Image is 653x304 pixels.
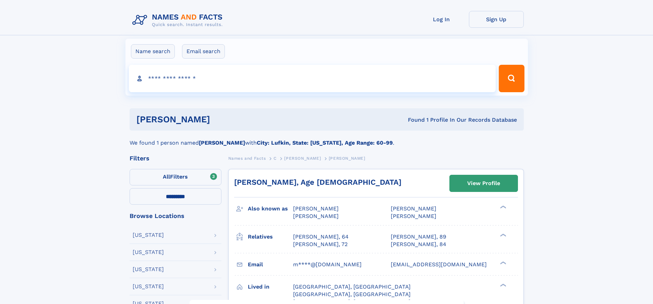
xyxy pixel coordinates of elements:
[163,173,170,180] span: All
[467,175,500,191] div: View Profile
[469,11,524,28] a: Sign Up
[329,156,365,161] span: [PERSON_NAME]
[391,233,446,241] a: [PERSON_NAME], 89
[498,260,507,265] div: ❯
[248,281,293,293] h3: Lived in
[257,139,393,146] b: City: Lufkin, State: [US_STATE], Age Range: 60-99
[234,178,401,186] a: [PERSON_NAME], Age [DEMOGRAPHIC_DATA]
[498,233,507,237] div: ❯
[274,156,277,161] span: C
[182,44,225,59] label: Email search
[274,154,277,162] a: C
[293,241,348,248] a: [PERSON_NAME], 72
[199,139,245,146] b: [PERSON_NAME]
[293,213,339,219] span: [PERSON_NAME]
[248,259,293,270] h3: Email
[309,116,517,124] div: Found 1 Profile In Our Records Database
[130,213,221,219] div: Browse Locations
[133,284,164,289] div: [US_STATE]
[130,11,228,29] img: Logo Names and Facts
[129,65,496,92] input: search input
[130,131,524,147] div: We found 1 person named with .
[499,65,524,92] button: Search Button
[293,205,339,212] span: [PERSON_NAME]
[133,232,164,238] div: [US_STATE]
[284,156,321,161] span: [PERSON_NAME]
[130,155,221,161] div: Filters
[248,203,293,215] h3: Also known as
[498,283,507,287] div: ❯
[414,11,469,28] a: Log In
[284,154,321,162] a: [PERSON_NAME]
[133,250,164,255] div: [US_STATE]
[391,241,446,248] a: [PERSON_NAME], 84
[136,115,309,124] h1: [PERSON_NAME]
[391,213,436,219] span: [PERSON_NAME]
[228,154,266,162] a: Names and Facts
[131,44,175,59] label: Name search
[248,231,293,243] h3: Relatives
[293,233,349,241] a: [PERSON_NAME], 64
[133,267,164,272] div: [US_STATE]
[450,175,518,192] a: View Profile
[391,261,487,268] span: [EMAIL_ADDRESS][DOMAIN_NAME]
[498,205,507,209] div: ❯
[130,169,221,185] label: Filters
[293,283,411,290] span: [GEOGRAPHIC_DATA], [GEOGRAPHIC_DATA]
[391,205,436,212] span: [PERSON_NAME]
[293,291,411,297] span: [GEOGRAPHIC_DATA], [GEOGRAPHIC_DATA]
